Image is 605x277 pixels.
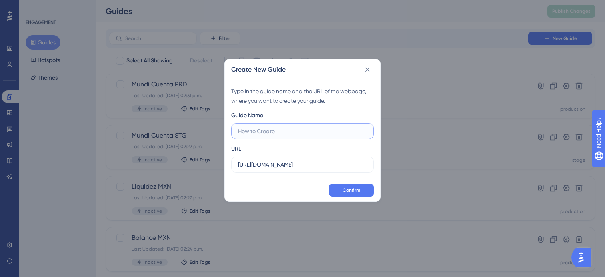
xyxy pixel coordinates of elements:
span: Confirm [343,187,360,193]
h2: Create New Guide [231,65,286,74]
iframe: UserGuiding AI Assistant Launcher [571,245,595,269]
div: Guide Name [231,110,263,120]
span: Need Help? [19,2,50,12]
div: URL [231,144,241,153]
input: https://www.example.com [238,160,367,169]
div: Type in the guide name and the URL of the webpage, where you want to create your guide. [231,86,374,106]
input: How to Create [238,127,367,136]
